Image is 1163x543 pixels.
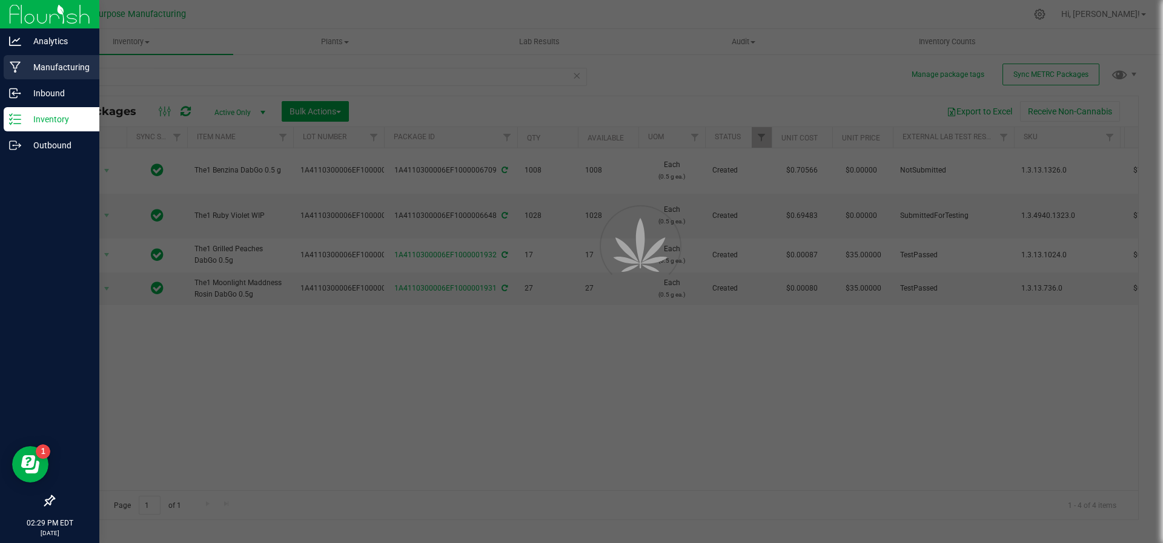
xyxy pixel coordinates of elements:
[21,86,94,100] p: Inbound
[9,61,21,73] inline-svg: Manufacturing
[21,60,94,74] p: Manufacturing
[9,87,21,99] inline-svg: Inbound
[5,528,94,538] p: [DATE]
[12,446,48,482] iframe: Resource center
[36,444,50,459] iframe: Resource center unread badge
[9,113,21,125] inline-svg: Inventory
[5,518,94,528] p: 02:29 PM EDT
[21,34,94,48] p: Analytics
[21,138,94,153] p: Outbound
[21,112,94,127] p: Inventory
[9,35,21,47] inline-svg: Analytics
[9,139,21,151] inline-svg: Outbound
